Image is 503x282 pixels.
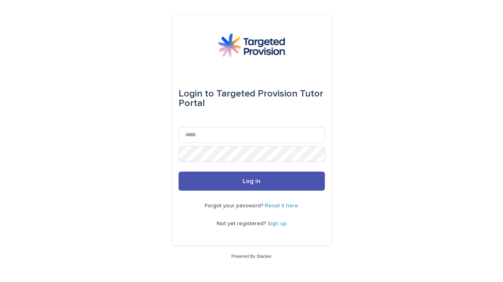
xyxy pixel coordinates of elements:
[179,172,325,191] button: Log in
[179,83,325,114] div: Targeted Provision Tutor Portal
[218,33,285,57] img: M5nRWzHhSzIhMunXDL62
[231,254,272,259] a: Powered By Stacker
[268,221,287,226] a: Sign up
[265,203,298,209] a: Reset it here
[217,221,268,226] span: Not yet registered?
[243,178,260,184] span: Log in
[179,89,214,99] span: Login to
[205,203,265,209] span: Forgot your password?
